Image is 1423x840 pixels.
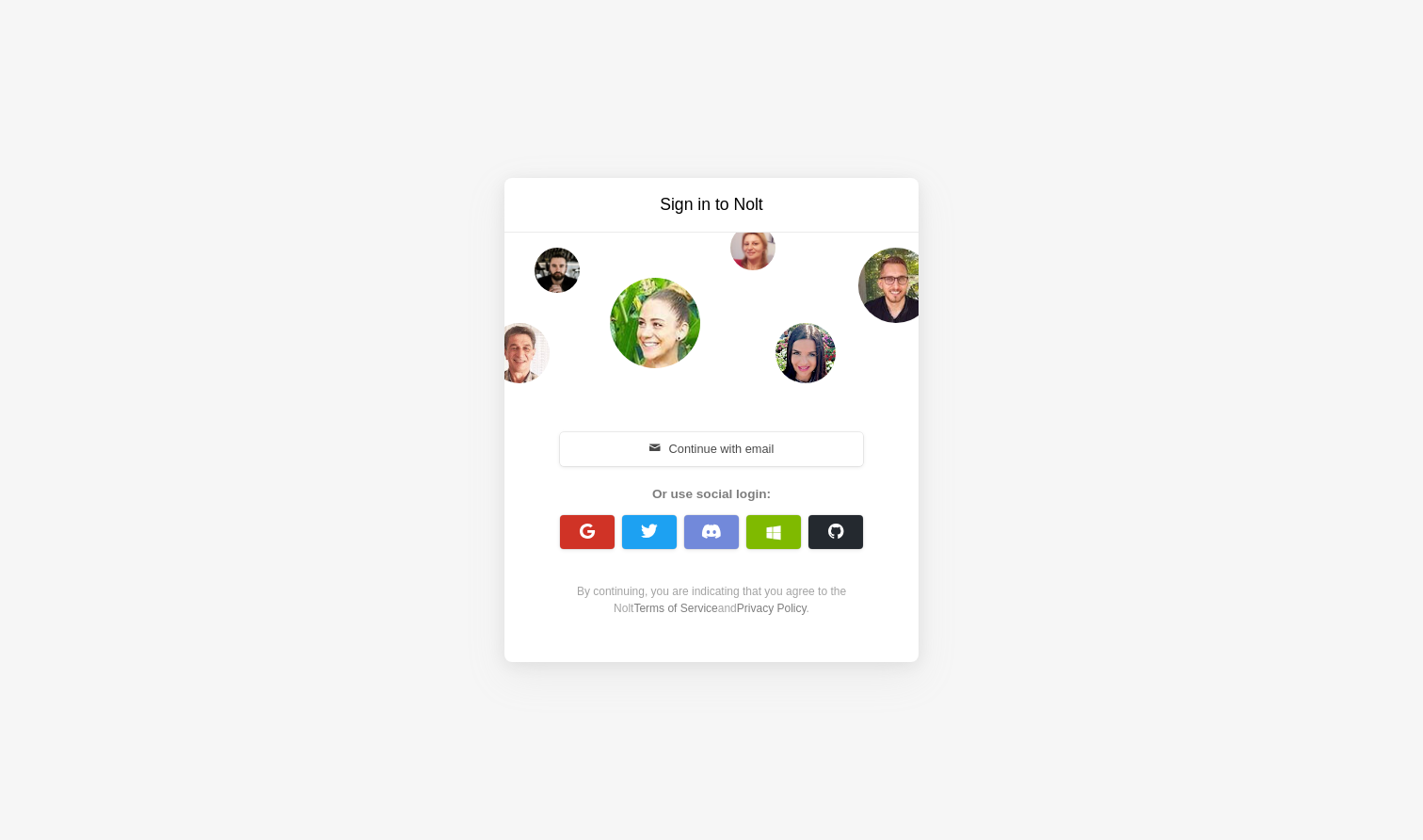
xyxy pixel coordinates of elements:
div: Or use social login: [550,485,873,504]
a: Terms of Service [633,602,717,615]
div: By continuing, you are indicating that you agree to the Nolt and . [550,583,873,617]
button: Continue with email [560,432,863,466]
h3: Sign in to Nolt [553,193,870,217]
a: Privacy Policy [737,602,807,615]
